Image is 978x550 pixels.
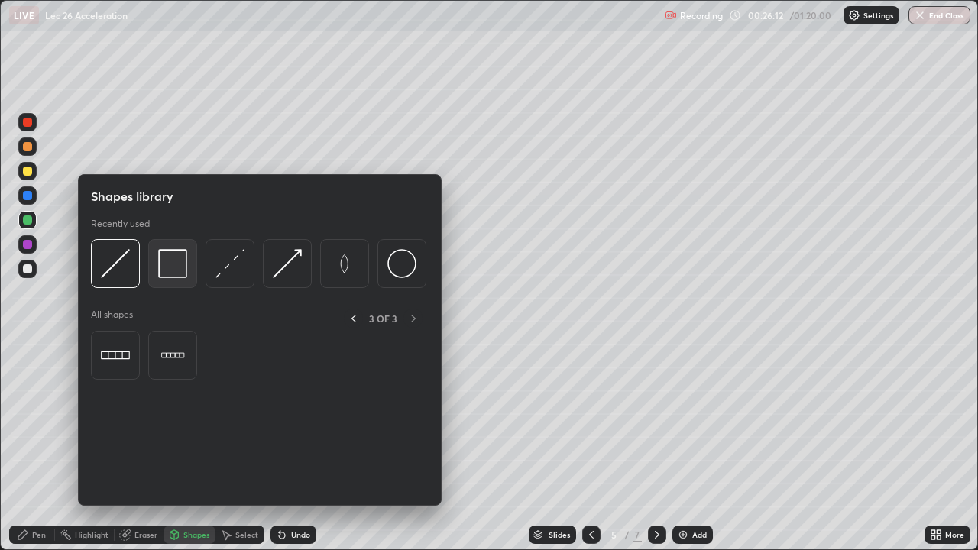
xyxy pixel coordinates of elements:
[908,6,970,24] button: End Class
[387,249,416,278] img: svg+xml;charset=utf-8,%3Csvg%20xmlns%3D%22http%3A%2F%2Fwww.w3.org%2F2000%2Fsvg%22%20width%3D%2236...
[677,529,689,541] img: add-slide-button
[848,9,860,21] img: class-settings-icons
[91,218,150,230] p: Recently used
[625,530,630,539] div: /
[549,531,570,539] div: Slides
[14,9,34,21] p: LIVE
[330,249,359,278] img: svg+xml;charset=utf-8,%3Csvg%20xmlns%3D%22http%3A%2F%2Fwww.w3.org%2F2000%2Fsvg%22%20width%3D%2265...
[914,9,926,21] img: end-class-cross
[91,187,173,205] h5: Shapes library
[633,528,642,542] div: 7
[183,531,209,539] div: Shapes
[134,531,157,539] div: Eraser
[32,531,46,539] div: Pen
[680,10,723,21] p: Recording
[215,249,244,278] img: svg+xml;charset=utf-8,%3Csvg%20xmlns%3D%22http%3A%2F%2Fwww.w3.org%2F2000%2Fsvg%22%20width%3D%2230...
[945,531,964,539] div: More
[91,309,133,328] p: All shapes
[235,531,258,539] div: Select
[101,341,130,370] img: svg+xml;charset=utf-8,%3Csvg%20xmlns%3D%22http%3A%2F%2Fwww.w3.org%2F2000%2Fsvg%22%20width%3D%2250...
[101,249,130,278] img: svg+xml;charset=utf-8,%3Csvg%20xmlns%3D%22http%3A%2F%2Fwww.w3.org%2F2000%2Fsvg%22%20width%3D%2230...
[607,530,622,539] div: 5
[273,249,302,278] img: svg+xml;charset=utf-8,%3Csvg%20xmlns%3D%22http%3A%2F%2Fwww.w3.org%2F2000%2Fsvg%22%20width%3D%2230...
[291,531,310,539] div: Undo
[158,249,187,278] img: svg+xml;charset=utf-8,%3Csvg%20xmlns%3D%22http%3A%2F%2Fwww.w3.org%2F2000%2Fsvg%22%20width%3D%2234...
[665,9,677,21] img: recording.375f2c34.svg
[369,312,397,325] p: 3 OF 3
[75,531,108,539] div: Highlight
[158,341,187,370] img: svg+xml;charset=utf-8,%3Csvg%20xmlns%3D%22http%3A%2F%2Fwww.w3.org%2F2000%2Fsvg%22%20width%3D%2265...
[692,531,707,539] div: Add
[863,11,893,19] p: Settings
[45,9,128,21] p: Lec 26 Acceleration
